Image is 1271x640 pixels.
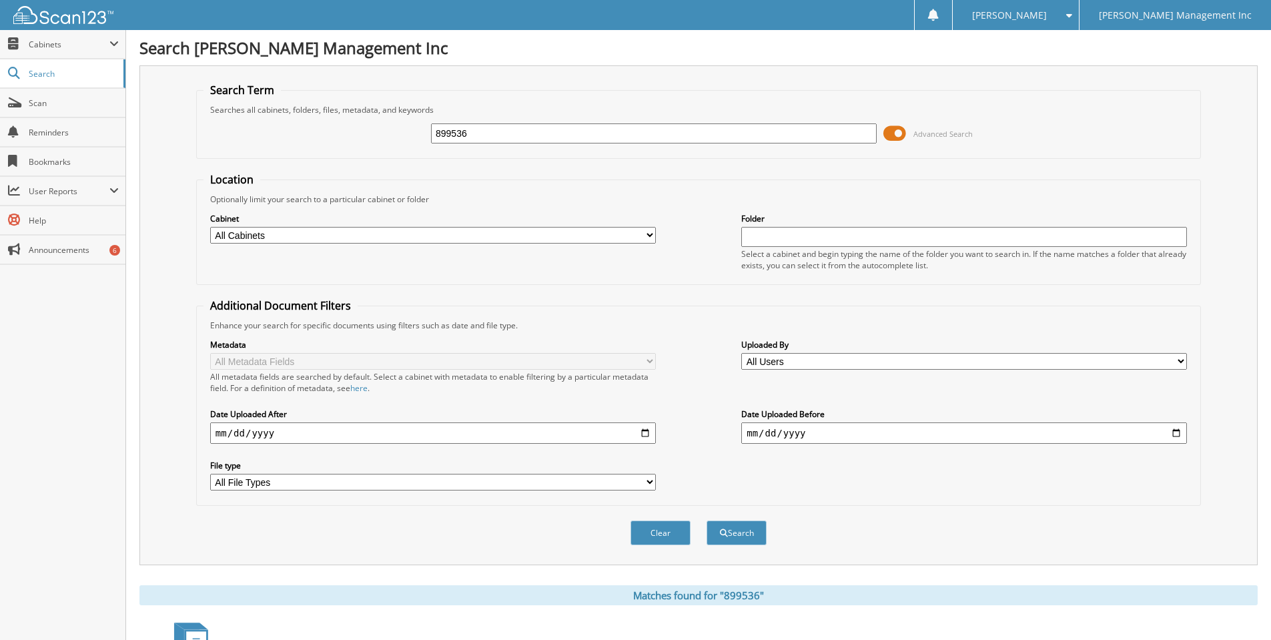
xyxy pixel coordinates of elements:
[203,194,1194,205] div: Optionally limit your search to a particular cabinet or folder
[203,172,260,187] legend: Location
[350,382,368,394] a: here
[139,585,1258,605] div: Matches found for "899536"
[29,244,119,256] span: Announcements
[139,37,1258,59] h1: Search [PERSON_NAME] Management Inc
[741,248,1187,271] div: Select a cabinet and begin typing the name of the folder you want to search in. If the name match...
[707,521,767,545] button: Search
[29,97,119,109] span: Scan
[913,129,973,139] span: Advanced Search
[29,215,119,226] span: Help
[29,156,119,168] span: Bookmarks
[29,127,119,138] span: Reminders
[741,408,1187,420] label: Date Uploaded Before
[972,11,1047,19] span: [PERSON_NAME]
[630,521,691,545] button: Clear
[210,460,656,471] label: File type
[13,6,113,24] img: scan123-logo-white.svg
[210,408,656,420] label: Date Uploaded After
[29,186,109,197] span: User Reports
[203,298,358,313] legend: Additional Document Filters
[1099,11,1252,19] span: [PERSON_NAME] Management Inc
[109,245,120,256] div: 6
[203,83,281,97] legend: Search Term
[210,422,656,444] input: start
[741,422,1187,444] input: end
[29,68,117,79] span: Search
[203,320,1194,331] div: Enhance your search for specific documents using filters such as date and file type.
[210,339,656,350] label: Metadata
[210,213,656,224] label: Cabinet
[741,213,1187,224] label: Folder
[741,339,1187,350] label: Uploaded By
[203,104,1194,115] div: Searches all cabinets, folders, files, metadata, and keywords
[29,39,109,50] span: Cabinets
[210,371,656,394] div: All metadata fields are searched by default. Select a cabinet with metadata to enable filtering b...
